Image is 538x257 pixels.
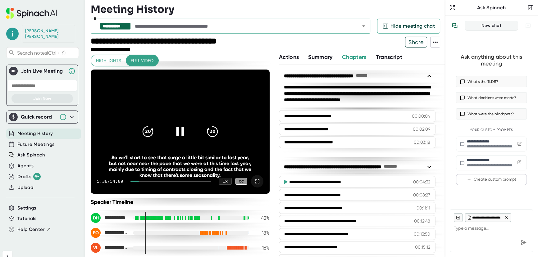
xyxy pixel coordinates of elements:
div: 00:00:04 [412,113,430,119]
div: 00:02:09 [413,126,430,132]
div: Speaker Timeline [91,199,270,205]
div: BO [91,228,101,238]
button: Hide meeting chat [377,19,440,34]
div: Join Live Meeting [21,68,65,74]
button: Agents [17,162,34,169]
div: Ask anything about this meeting [456,53,527,67]
button: Highlights [91,55,126,66]
span: Chapters [342,54,367,61]
button: Settings [17,205,36,212]
button: Edit custom prompt [516,140,523,148]
div: Quick record [9,111,75,123]
div: Jess Younts [25,28,72,39]
button: Summary [308,53,332,61]
button: Open [359,22,368,30]
h3: Meeting History [91,3,174,15]
span: Transcript [376,54,403,61]
div: Your Custom Prompts [456,128,527,132]
div: 00:12:48 [414,218,430,224]
button: Ask Spinach [17,151,45,159]
div: Deborah Ham [91,213,128,223]
div: 99+ [33,173,41,180]
button: Transcript [376,53,403,61]
button: Join Now [11,94,73,103]
button: Edit custom prompt [516,159,523,167]
span: Search notes (Ctrl + K) [17,50,77,56]
div: DH [91,213,101,223]
span: Summary [308,54,332,61]
div: Brianna OHara [91,228,128,238]
button: Tutorials [17,215,36,222]
div: 16 % [254,245,270,251]
div: CC [235,178,247,185]
button: What were the blindspots? [456,108,527,119]
div: Victoria Londerholm [91,243,128,253]
span: Hide meeting chat [390,22,435,30]
div: 00:03:18 [414,139,430,145]
div: 00:15:12 [415,244,430,250]
button: Future Meetings [17,141,54,148]
div: Quick record [21,114,56,120]
div: So we'll start to see that surge a little bit similar to last year, but not near near the pace th... [109,155,252,178]
div: 00:08:27 [413,192,430,198]
div: VL [91,243,101,253]
span: Full video [131,57,153,65]
button: Drafts 99+ [17,173,41,180]
button: Upload [17,184,33,191]
span: Actions [279,54,299,61]
button: What decisions were made? [456,92,527,103]
button: Meeting History [17,130,53,137]
div: 1 x [219,178,232,185]
div: Ask Spinach [457,5,526,11]
button: Expand to Ask Spinach page [448,3,457,12]
span: Highlights [96,57,121,65]
button: Close conversation sidebar [526,3,535,12]
div: 00:11:11 [417,205,430,211]
button: Full video [126,55,158,66]
button: View conversation history [449,20,461,32]
div: 00:04:32 [413,179,430,185]
button: Share [405,37,427,47]
span: Help Center [17,226,45,233]
div: 42 % [254,215,270,221]
div: Send message [518,237,529,248]
button: Help Center [17,226,51,233]
div: 18 % [254,230,270,236]
button: Create custom prompt [456,174,527,185]
div: Drafts [17,173,41,180]
div: Join Live MeetingJoin Live Meeting [9,65,75,77]
img: Join Live Meeting [10,68,16,74]
div: 00:13:50 [414,231,430,237]
button: What’s the TLDR? [456,76,527,87]
span: Join Now [33,96,51,101]
button: Actions [279,53,299,61]
div: 5:36 / 54:09 [97,179,123,184]
span: j [6,28,19,40]
div: New chat [469,23,514,29]
button: Chapters [342,53,367,61]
